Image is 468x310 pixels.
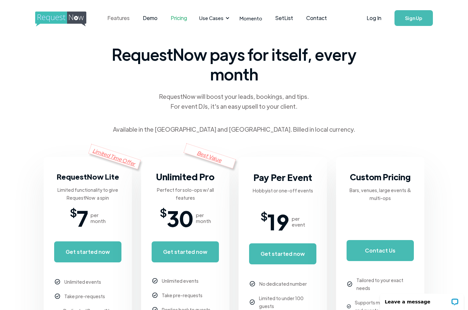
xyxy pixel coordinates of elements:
div: Use Cases [195,8,231,28]
a: Contact Us [347,240,414,261]
div: Limited functionality to give RequestNow a spin [54,186,121,202]
a: SetList [269,8,300,28]
div: Bars, venues, large events & multi-ops [347,186,414,202]
div: Tailored to your exact needs [356,276,414,292]
img: checkmark [250,299,255,305]
span: 19 [267,212,289,232]
a: Log In [360,7,388,30]
img: checkmark [55,294,60,299]
span: $ [70,208,77,216]
div: RequestNow will boost your leads, bookings, and tips. For event DJs, it's an easy upsell to your ... [159,92,309,111]
img: checkmark [152,293,158,298]
h3: Unlimited Pro [156,170,215,183]
img: checkmark [55,279,60,285]
div: Unlimited events [64,278,101,286]
a: Get started now [152,241,219,262]
a: Pricing [164,8,194,28]
span: RequestNow pays for itself, every month [109,44,359,84]
div: per month [91,212,106,224]
img: checkmark [347,281,352,287]
img: checkmark [250,281,255,287]
div: Available in the [GEOGRAPHIC_DATA] and [GEOGRAPHIC_DATA]. Billed in local currency. [113,124,355,134]
a: Momento [233,9,269,28]
div: Take pre-requests [64,292,105,300]
span: $ [160,208,167,216]
div: Take pre-requests [162,291,202,299]
span: 30 [167,208,193,228]
div: per month [196,212,211,224]
img: requestnow logo [35,11,98,27]
div: Hobbyist or one-off events [253,187,313,194]
div: Limited Time Offer [88,144,141,169]
a: home [35,11,84,25]
div: Perfect for solo-ops w/ all features [152,186,219,202]
a: Contact [300,8,333,28]
div: Unlimited events [162,277,199,285]
div: No dedicated number [259,280,307,288]
div: per event [292,216,305,228]
a: Get started now [54,241,121,262]
span: $ [261,212,267,220]
h3: RequestNow Lite [57,170,119,183]
img: checkmark [152,278,158,284]
img: checkmark [347,304,351,308]
div: Use Cases [199,14,223,22]
strong: Pay Per Event [253,171,312,183]
iframe: LiveChat chat widget [376,289,468,310]
a: Features [101,8,136,28]
span: 7 [77,208,88,228]
div: Best Value [183,143,236,168]
a: Get started now [249,243,316,264]
div: Limited to under 100 guests [259,294,316,310]
strong: Custom Pricing [350,171,411,182]
a: Sign Up [394,10,433,26]
a: Demo [136,8,164,28]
